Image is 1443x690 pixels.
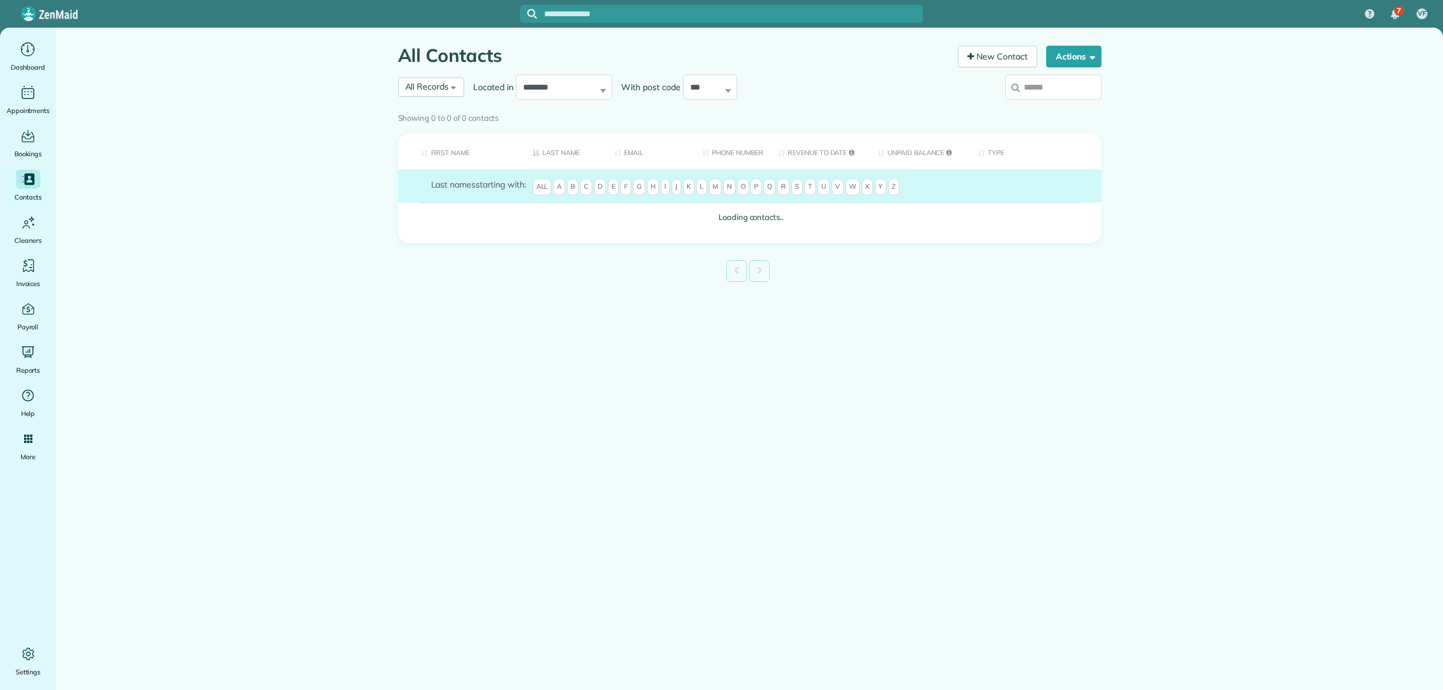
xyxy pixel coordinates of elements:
span: O [737,179,749,195]
div: Showing 0 to 0 of 0 contacts [398,108,1101,124]
span: S [791,179,803,195]
th: Revenue to Date: activate to sort column ascending [769,133,869,170]
span: VF [1418,9,1426,19]
th: Type: activate to sort column ascending [969,133,1101,170]
span: Contacts [14,191,41,203]
a: Reports [5,343,51,376]
span: B [567,179,578,195]
th: Last Name: activate to sort column descending [524,133,605,170]
span: W [845,179,860,195]
span: Reports [16,364,40,376]
span: All [533,179,552,195]
span: L [696,179,707,195]
span: T [804,179,816,195]
span: A [553,179,565,195]
th: Phone number: activate to sort column ascending [693,133,769,170]
button: Actions [1046,46,1101,67]
span: Q [764,179,776,195]
th: Email: activate to sort column ascending [605,133,693,170]
button: Focus search [520,9,537,19]
th: Unpaid Balance: activate to sort column ascending [869,133,969,170]
a: Appointments [5,83,51,117]
span: U [818,179,830,195]
a: Help [5,386,51,420]
span: C [580,179,592,195]
span: M [709,179,721,195]
th: First Name: activate to sort column ascending [398,133,524,170]
span: P [750,179,762,195]
span: Appointments [7,105,50,117]
span: Bookings [14,148,42,160]
a: New Contact [958,46,1037,67]
span: All Records [405,81,449,92]
span: Z [888,179,899,195]
a: Dashboard [5,40,51,73]
span: D [594,179,606,195]
a: Invoices [5,256,51,290]
td: Loading contacts.. [398,203,1101,232]
span: More [20,451,35,463]
a: Settings [5,644,51,678]
label: Located in [464,81,516,93]
span: X [862,179,873,195]
a: Contacts [5,169,51,203]
label: With post code [612,81,683,93]
span: Y [875,179,886,195]
span: 7 [1397,6,1401,16]
span: Help [21,408,35,420]
span: Payroll [17,321,39,333]
span: G [633,179,645,195]
h1: All Contacts [398,46,949,66]
span: Cleaners [14,234,41,246]
span: K [683,179,694,195]
span: F [620,179,631,195]
a: Bookings [5,126,51,160]
span: E [608,179,619,195]
a: Payroll [5,299,51,333]
span: N [723,179,735,195]
span: J [672,179,681,195]
div: 7 unread notifications [1382,1,1408,28]
span: R [777,179,789,195]
span: Settings [16,666,41,678]
span: Last names [431,179,476,190]
a: Cleaners [5,213,51,246]
span: Dashboard [11,61,45,73]
span: V [832,179,844,195]
span: H [647,179,659,195]
label: starting with: [431,179,526,191]
span: Invoices [16,278,40,290]
svg: Focus search [527,9,537,19]
span: I [661,179,670,195]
